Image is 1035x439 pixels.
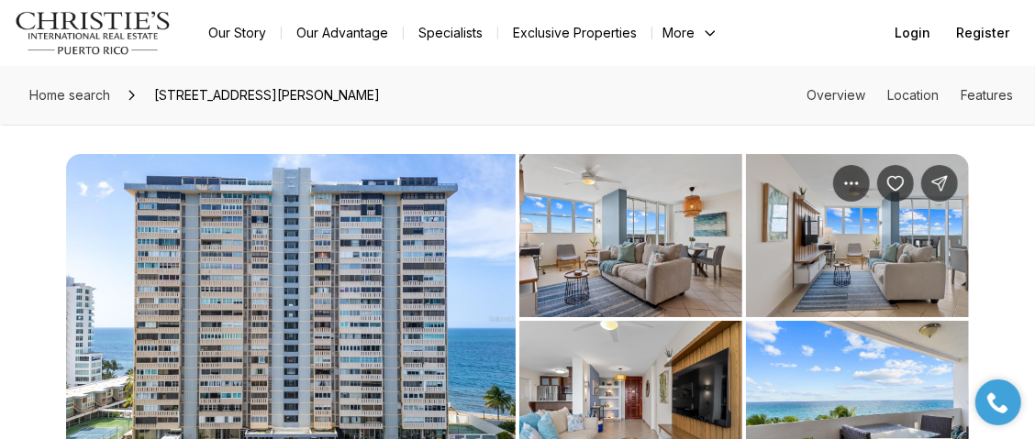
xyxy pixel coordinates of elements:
[22,81,117,110] a: Home search
[956,26,1009,40] span: Register
[147,81,387,110] span: [STREET_ADDRESS][PERSON_NAME]
[498,20,651,46] a: Exclusive Properties
[519,154,742,317] button: View image gallery
[887,87,939,103] a: Skip to: Location
[877,165,914,202] button: Save Property: 1479 ASHFORD AVE #607
[884,15,941,51] button: Login
[404,20,497,46] a: Specialists
[807,88,1013,103] nav: Page section menu
[895,26,930,40] span: Login
[807,87,865,103] a: Skip to: Overview
[29,87,110,103] span: Home search
[194,20,281,46] a: Our Story
[961,87,1013,103] a: Skip to: Features
[652,20,729,46] button: More
[15,11,172,55] img: logo
[921,165,958,202] button: Share Property: 1479 ASHFORD AVE #607
[746,154,969,317] button: View image gallery
[945,15,1020,51] button: Register
[282,20,403,46] a: Our Advantage
[833,165,870,202] button: Property options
